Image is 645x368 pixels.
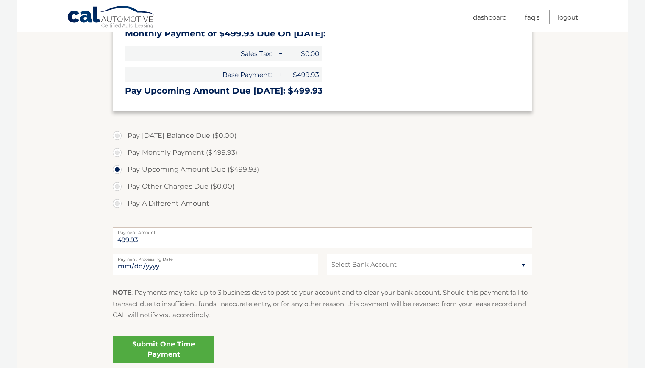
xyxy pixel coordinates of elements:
a: Cal Automotive [67,6,156,30]
span: + [275,67,284,82]
a: Dashboard [473,10,507,24]
label: Pay Upcoming Amount Due ($499.93) [113,161,532,178]
span: + [275,46,284,61]
label: Pay [DATE] Balance Due ($0.00) [113,127,532,144]
label: Pay Other Charges Due ($0.00) [113,178,532,195]
h3: Monthly Payment of $499.93 Due On [DATE]: [125,28,520,39]
input: Payment Date [113,254,318,275]
strong: NOTE [113,288,131,296]
a: Logout [558,10,578,24]
span: Base Payment: [125,67,275,82]
label: Pay Monthly Payment ($499.93) [113,144,532,161]
label: Pay A Different Amount [113,195,532,212]
a: Submit One Time Payment [113,336,214,363]
a: FAQ's [525,10,539,24]
span: $0.00 [284,46,322,61]
label: Payment Amount [113,227,532,234]
p: : Payments may take up to 3 business days to post to your account and to clear your bank account.... [113,287,532,321]
h3: Pay Upcoming Amount Due [DATE]: $499.93 [125,86,520,96]
input: Payment Amount [113,227,532,248]
span: Sales Tax: [125,46,275,61]
label: Payment Processing Date [113,254,318,261]
span: $499.93 [284,67,322,82]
